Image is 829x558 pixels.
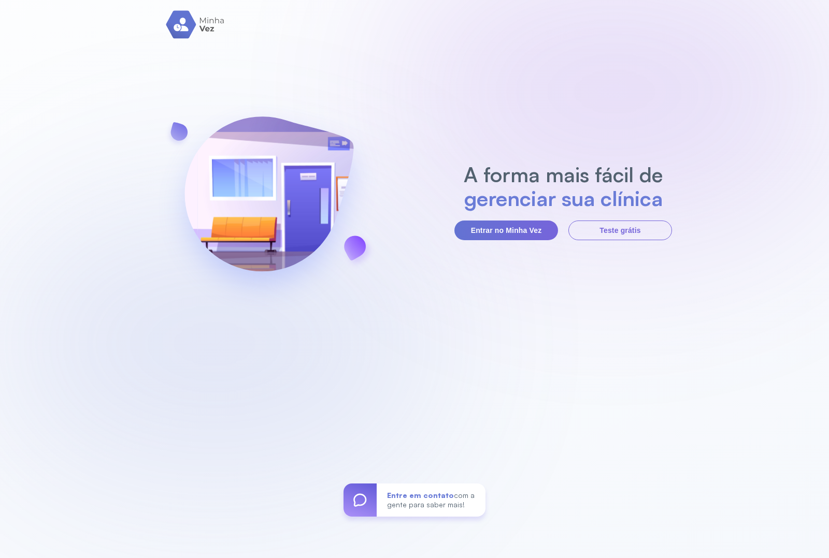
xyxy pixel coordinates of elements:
[568,221,672,240] button: Teste grátis
[166,10,225,39] img: logo.svg
[459,186,668,210] h2: gerenciar sua clínica
[377,483,485,517] div: com a gente para saber mais!
[387,491,454,500] span: Entre em contato
[459,163,668,186] h2: A forma mais fácil de
[454,221,558,240] button: Entrar no Minha Vez
[157,89,381,314] img: banner-login.svg
[344,483,485,517] a: Entre em contatocom a gente para saber mais!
